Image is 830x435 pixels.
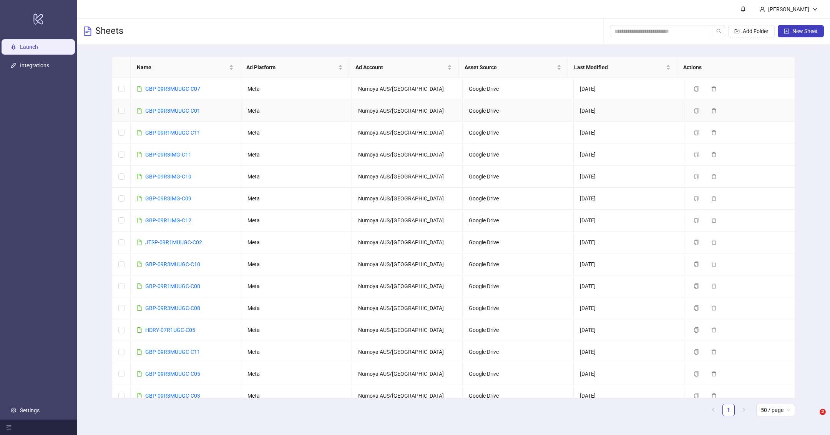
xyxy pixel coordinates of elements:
[756,404,795,416] div: Page Size
[723,404,734,416] a: 1
[458,57,568,78] th: Asset Source
[574,100,684,122] td: [DATE]
[574,122,684,144] td: [DATE]
[694,174,699,179] span: copy
[574,297,684,319] td: [DATE]
[240,57,349,78] th: Ad Platform
[137,174,142,179] span: file
[711,196,717,201] span: delete
[241,385,352,407] td: Meta
[694,393,699,398] span: copy
[241,297,352,319] td: Meta
[778,25,824,37] button: New Sheet
[352,144,463,166] td: Numoya AUS/[GEOGRAPHIC_DATA]
[574,385,684,407] td: [DATE]
[20,44,38,50] a: Launch
[574,253,684,275] td: [DATE]
[463,210,573,232] td: Google Drive
[145,305,200,311] a: GBP-09R3MUUGC-C08
[352,275,463,297] td: Numoya AUS/[GEOGRAPHIC_DATA]
[463,385,573,407] td: Google Drive
[716,28,722,34] span: search
[145,261,200,267] a: GBP-09R3MUUGC-C10
[145,239,202,245] a: JTSP-09R1MUUGC-C02
[711,393,717,398] span: delete
[574,63,664,72] span: Last Modified
[694,108,699,113] span: copy
[711,240,717,245] span: delete
[352,78,463,100] td: Numoya AUS/[GEOGRAPHIC_DATA]
[137,152,142,157] span: file
[241,210,352,232] td: Meta
[711,349,717,355] span: delete
[711,327,717,333] span: delete
[694,327,699,333] span: copy
[241,232,352,253] td: Meta
[738,404,750,416] button: right
[145,349,200,355] a: GBP-09R3MUUGC-C11
[677,57,786,78] th: Actions
[463,232,573,253] td: Google Drive
[463,319,573,341] td: Google Drive
[574,363,684,385] td: [DATE]
[804,409,822,427] iframe: Intercom live chat
[241,78,352,100] td: Meta
[352,210,463,232] td: Numoya AUS/[GEOGRAPHIC_DATA]
[137,393,142,398] span: file
[352,166,463,188] td: Numoya AUS/[GEOGRAPHIC_DATA]
[137,108,142,113] span: file
[574,166,684,188] td: [DATE]
[463,188,573,210] td: Google Drive
[812,7,818,12] span: down
[352,188,463,210] td: Numoya AUS/[GEOGRAPHIC_DATA]
[349,57,458,78] th: Ad Account
[145,393,200,399] a: GBP-09R3MUUGC-C03
[711,218,717,223] span: delete
[137,349,142,355] span: file
[137,63,227,72] span: Name
[694,349,699,355] span: copy
[145,327,195,333] a: HDRY-07R1UGC-C05
[137,305,142,311] span: file
[463,166,573,188] td: Google Drive
[241,275,352,297] td: Meta
[352,363,463,385] td: Numoya AUS/[GEOGRAPHIC_DATA]
[463,297,573,319] td: Google Drive
[707,404,719,416] li: Previous Page
[131,57,240,78] th: Name
[574,210,684,232] td: [DATE]
[463,253,573,275] td: Google Drive
[241,188,352,210] td: Meta
[694,218,699,223] span: copy
[137,240,142,245] span: file
[711,174,717,179] span: delete
[145,86,200,92] a: GBP-09R3MUUGC-C07
[574,232,684,253] td: [DATE]
[711,152,717,157] span: delete
[137,86,142,92] span: file
[145,371,200,377] a: GBP-09R3MUUGC-C05
[352,297,463,319] td: Numoya AUS/[GEOGRAPHIC_DATA]
[574,144,684,166] td: [DATE]
[728,25,775,37] button: Add Folder
[734,28,740,34] span: folder-add
[694,240,699,245] span: copy
[743,28,769,34] span: Add Folder
[568,57,677,78] th: Last Modified
[352,319,463,341] td: Numoya AUS/[GEOGRAPHIC_DATA]
[711,283,717,289] span: delete
[463,122,573,144] td: Google Drive
[711,305,717,311] span: delete
[694,371,699,377] span: copy
[145,152,191,158] a: GBP-09R3IMG-C11
[711,86,717,92] span: delete
[711,371,717,377] span: delete
[574,78,684,100] td: [DATE]
[463,78,573,100] td: Google Drive
[694,86,699,92] span: copy
[711,407,715,412] span: left
[352,253,463,275] td: Numoya AUS/[GEOGRAPHIC_DATA]
[137,196,142,201] span: file
[463,363,573,385] td: Google Drive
